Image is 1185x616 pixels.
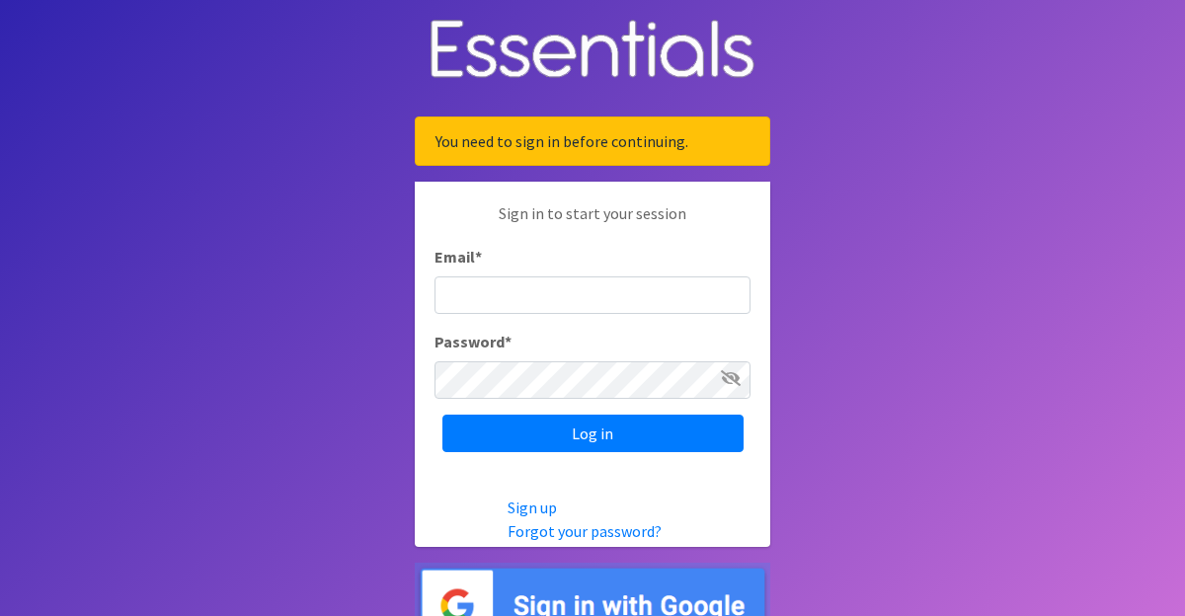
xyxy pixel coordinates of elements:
[508,521,662,541] a: Forgot your password?
[475,247,482,267] abbr: required
[508,498,557,517] a: Sign up
[442,415,744,452] input: Log in
[434,330,512,353] label: Password
[505,332,512,351] abbr: required
[415,116,770,166] div: You need to sign in before continuing.
[434,245,482,269] label: Email
[434,201,750,245] p: Sign in to start your session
